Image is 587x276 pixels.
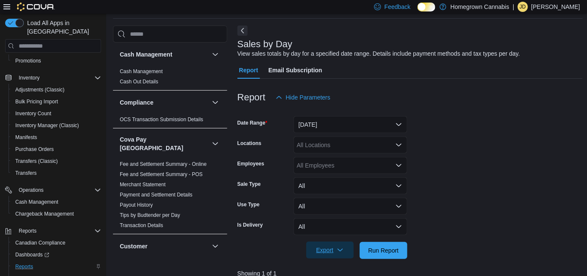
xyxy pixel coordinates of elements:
span: Report [239,62,258,79]
button: Adjustments (Classic) [8,84,104,96]
button: Inventory [2,72,104,84]
span: Inventory [15,73,101,83]
label: Is Delivery [237,222,263,228]
label: Employees [237,160,264,167]
span: Run Report [368,246,399,255]
a: Transaction Details [120,222,163,228]
button: Promotions [8,55,104,67]
span: Reports [15,226,101,236]
a: Fee and Settlement Summary - POS [120,171,203,177]
a: Cash Management [12,197,62,207]
span: Cash Management [120,68,163,75]
button: Hide Parameters [272,89,334,106]
a: Merchant Statement [120,182,166,188]
h3: Sales by Day [237,39,293,49]
span: Transfers [15,170,37,176]
button: Customer [210,241,220,251]
p: Homegrown Cannabis [451,2,510,12]
button: Transfers (Classic) [8,155,104,167]
a: Chargeback Management [12,209,77,219]
button: Compliance [210,97,220,108]
button: Cash Management [8,196,104,208]
span: Email Subscription [268,62,322,79]
button: Operations [2,184,104,196]
label: Sale Type [237,181,261,188]
span: Cash Out Details [120,78,158,85]
a: Transfers (Classic) [12,156,61,166]
a: Tips by Budtender per Day [120,212,180,218]
label: Date Range [237,120,268,126]
a: OCS Transaction Submission Details [120,117,203,122]
span: Cash Management [15,199,58,205]
span: Operations [15,185,101,195]
button: Chargeback Management [8,208,104,220]
button: Manifests [8,131,104,143]
span: Purchase Orders [12,144,101,154]
div: Cova Pay [GEOGRAPHIC_DATA] [113,159,227,234]
button: All [293,218,407,235]
a: Transfers [12,168,40,178]
span: Transfers [12,168,101,178]
label: Locations [237,140,262,147]
span: Promotions [12,56,101,66]
span: Reports [19,228,37,234]
a: Payout History [120,202,153,208]
button: Reports [15,226,40,236]
a: Inventory Manager (Classic) [12,120,82,131]
span: Bulk Pricing Import [15,98,58,105]
a: Payment and Settlement Details [120,192,192,198]
div: Jordan Denomme [518,2,528,12]
button: Inventory Count [8,108,104,120]
span: Fee and Settlement Summary - POS [120,171,203,178]
h3: Cash Management [120,50,172,59]
button: Cash Management [120,50,209,59]
label: Use Type [237,201,260,208]
span: Hide Parameters [286,93,330,102]
a: Canadian Compliance [12,238,69,248]
h3: Compliance [120,98,153,107]
span: Purchase Orders [15,146,54,153]
span: Manifests [15,134,37,141]
span: Dashboards [15,251,49,258]
button: Open list of options [395,142,402,148]
button: Reports [8,261,104,273]
span: Canadian Compliance [12,238,101,248]
span: Transfers (Classic) [12,156,101,166]
h3: Report [237,92,265,102]
a: Reports [12,262,37,272]
img: Cova [17,3,55,11]
span: Export [311,242,349,259]
button: All [293,198,407,215]
span: Inventory Manager (Classic) [12,120,101,131]
span: Inventory [19,74,40,81]
span: Feedback [384,3,410,11]
button: Transfers [8,167,104,179]
span: Reports [12,262,101,272]
span: Chargeback Management [12,209,101,219]
button: Inventory Manager (Classic) [8,120,104,131]
span: Payout History [120,202,153,208]
span: Adjustments (Classic) [12,85,101,95]
span: OCS Transaction Submission Details [120,116,203,123]
a: Promotions [12,56,45,66]
span: Inventory Count [15,110,51,117]
button: Cash Management [210,49,220,60]
span: JD [520,2,526,12]
div: Compliance [113,114,227,128]
span: Transfers (Classic) [15,158,58,165]
a: Cash Management [120,68,163,74]
div: Cash Management [113,66,227,90]
span: Transaction Details [120,222,163,229]
a: Manifests [12,132,40,142]
span: Adjustments (Classic) [15,86,65,93]
a: Dashboards [8,249,104,261]
a: Bulk Pricing Import [12,97,62,107]
span: Reports [15,263,33,270]
button: Open list of options [395,162,402,169]
p: [PERSON_NAME] [531,2,580,12]
h3: Customer [120,242,147,250]
p: | [513,2,514,12]
a: Fee and Settlement Summary - Online [120,161,207,167]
